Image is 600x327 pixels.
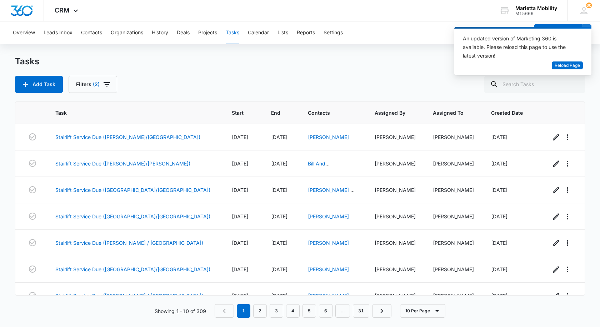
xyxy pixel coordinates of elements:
[232,187,248,193] span: [DATE]
[319,304,332,318] a: Page 6
[375,213,416,220] div: [PERSON_NAME]
[433,160,474,167] div: [PERSON_NAME]
[55,213,210,220] a: Stairlift Service Due ([GEOGRAPHIC_DATA]/[GEOGRAPHIC_DATA])
[491,213,507,219] span: [DATE]
[271,160,287,167] span: [DATE]
[372,304,391,318] a: Next Page
[297,21,315,44] button: Reports
[302,304,316,318] a: Page 5
[308,134,349,140] a: [PERSON_NAME]
[308,213,349,219] a: [PERSON_NAME]
[433,213,474,220] div: [PERSON_NAME]
[232,160,248,167] span: [DATE]
[237,304,250,318] em: 1
[555,62,580,69] span: Reload Page
[375,239,416,247] div: [PERSON_NAME]
[253,304,267,318] a: Page 2
[93,82,100,87] span: (2)
[491,187,507,193] span: [DATE]
[198,21,217,44] button: Projects
[308,266,349,272] a: [PERSON_NAME]
[491,160,507,167] span: [DATE]
[534,24,582,41] button: Add Contact
[15,56,39,67] h1: Tasks
[81,21,102,44] button: Contacts
[375,133,416,141] div: [PERSON_NAME]
[515,11,557,16] div: account id
[433,292,474,299] div: [PERSON_NAME]
[491,240,507,246] span: [DATE]
[55,239,203,247] a: Stairlift Service Due ([PERSON_NAME] / [GEOGRAPHIC_DATA])
[308,160,349,174] a: Bill And [PERSON_NAME]
[375,266,416,273] div: [PERSON_NAME]
[232,213,248,219] span: [DATE]
[433,239,474,247] div: [PERSON_NAME]
[13,21,35,44] button: Overview
[286,304,300,318] a: Page 4
[491,293,507,299] span: [DATE]
[271,187,287,193] span: [DATE]
[215,304,391,318] nav: Pagination
[515,5,557,11] div: account name
[375,292,416,299] div: [PERSON_NAME]
[433,109,464,117] span: Assigned To
[232,134,248,140] span: [DATE]
[277,21,288,44] button: Lists
[433,133,474,141] div: [PERSON_NAME]
[232,293,248,299] span: [DATE]
[271,109,280,117] span: End
[55,109,204,117] span: Task
[177,21,190,44] button: Deals
[232,109,244,117] span: Start
[375,160,416,167] div: [PERSON_NAME]
[586,3,592,8] div: notifications count
[55,292,203,299] a: Stairlift Service Due ([PERSON_NAME] / [GEOGRAPHIC_DATA])
[271,134,287,140] span: [DATE]
[375,109,405,117] span: Assigned By
[152,21,168,44] button: History
[400,304,445,318] button: 10 Per Page
[463,34,574,60] div: An updated version of Marketing 360 is available. Please reload this page to use the latest version!
[271,240,287,246] span: [DATE]
[248,21,269,44] button: Calendar
[55,133,200,141] a: Stairlift Service Due ([PERSON_NAME]/[GEOGRAPHIC_DATA])
[232,266,248,272] span: [DATE]
[491,266,507,272] span: [DATE]
[375,186,416,194] div: [PERSON_NAME]
[271,266,287,272] span: [DATE]
[55,6,70,14] span: CRM
[15,76,63,93] button: Add Task
[491,109,523,117] span: Created Date
[552,61,583,70] button: Reload Page
[491,134,507,140] span: [DATE]
[308,109,347,117] span: Contacts
[308,187,355,200] a: [PERSON_NAME] & [PERSON_NAME]
[69,76,117,93] button: Filters(2)
[55,266,210,273] a: Stairlift Service Due ([GEOGRAPHIC_DATA]/[GEOGRAPHIC_DATA])
[308,293,353,314] a: [PERSON_NAME] And [PERSON_NAME]
[226,21,239,44] button: Tasks
[308,240,349,246] a: [PERSON_NAME]
[55,186,210,194] a: Stairlift Service Due ([GEOGRAPHIC_DATA]/[GEOGRAPHIC_DATA])
[155,307,206,315] p: Showing 1-10 of 309
[433,186,474,194] div: [PERSON_NAME]
[271,213,287,219] span: [DATE]
[44,21,72,44] button: Leads Inbox
[353,304,369,318] a: Page 31
[271,293,287,299] span: [DATE]
[586,3,592,8] span: 60
[324,21,343,44] button: Settings
[55,160,190,167] a: Stairlift Service Due ([PERSON_NAME]/[PERSON_NAME])
[433,266,474,273] div: [PERSON_NAME]
[111,21,143,44] button: Organizations
[270,304,283,318] a: Page 3
[484,76,585,93] input: Search Tasks
[232,240,248,246] span: [DATE]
